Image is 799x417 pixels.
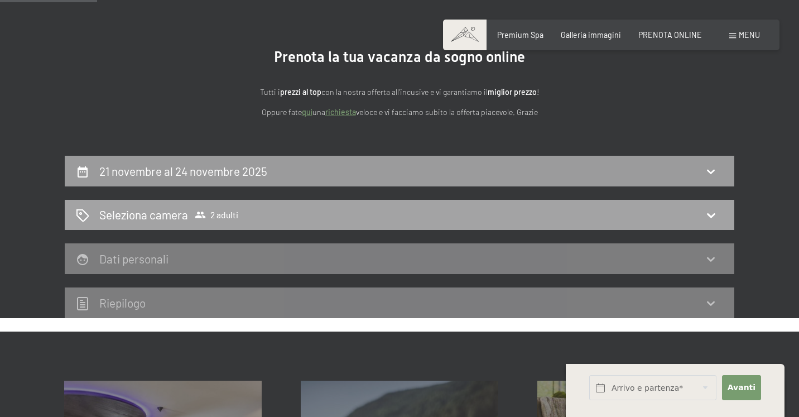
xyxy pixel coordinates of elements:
[154,106,645,119] p: Oppure fate una veloce e vi facciamo subito la offerta piacevole. Grazie
[99,164,267,178] h2: 21 novembre al 24 novembre 2025
[280,87,321,97] strong: prezzi al top
[722,375,761,400] button: Avanti
[154,86,645,99] p: Tutti i con la nostra offerta all'incusive e vi garantiamo il !
[325,107,356,117] a: richiesta
[739,30,760,40] span: Menu
[728,382,755,394] span: Avanti
[488,87,537,97] strong: miglior prezzo
[638,30,702,40] a: PRENOTA ONLINE
[99,296,146,310] h2: Riepilogo
[302,107,312,117] a: quì
[99,252,169,266] h2: Dati personali
[497,30,543,40] a: Premium Spa
[99,207,188,223] h2: Seleziona camera
[561,30,621,40] a: Galleria immagini
[274,49,525,65] span: Prenota la tua vacanza da sogno online
[195,209,238,221] span: 2 adulti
